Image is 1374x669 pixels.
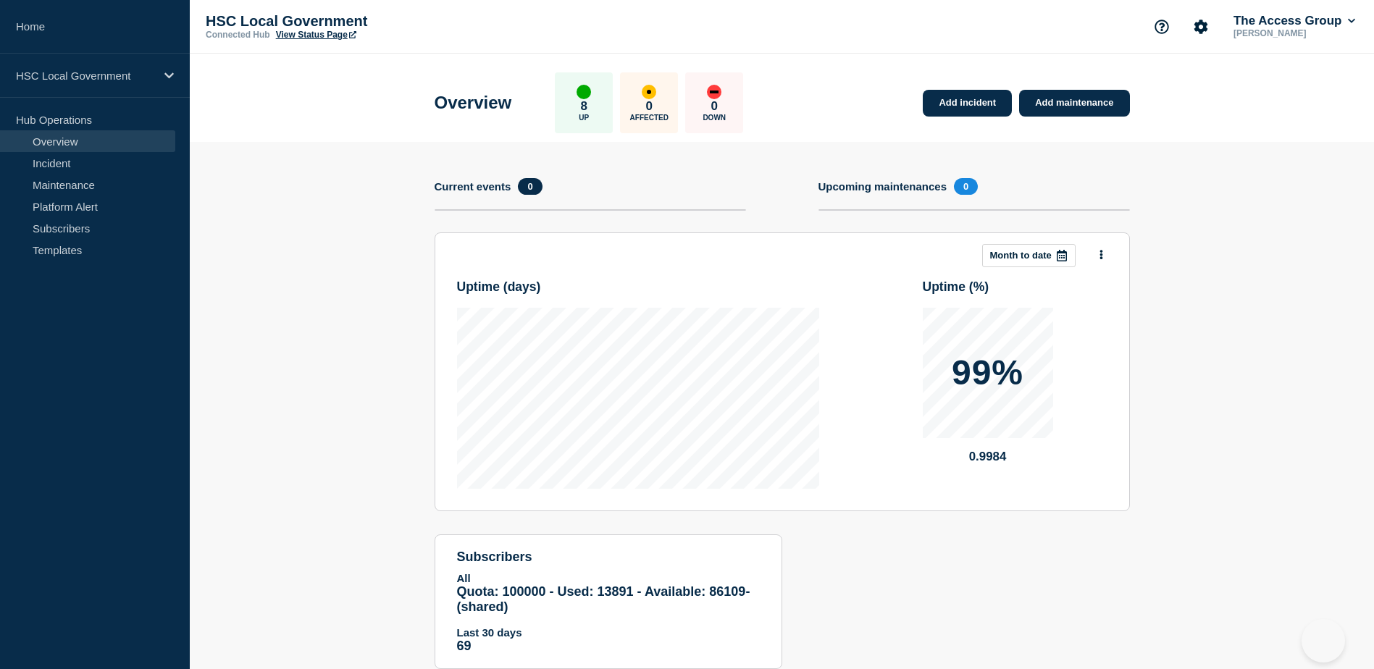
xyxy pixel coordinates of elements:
p: HSC Local Government [16,70,155,82]
p: 0 [646,99,653,114]
a: Add maintenance [1019,90,1129,117]
h3: Uptime ( days ) [457,279,819,295]
p: HSC Local Government [206,13,495,30]
p: Last 30 days [457,626,760,639]
span: Quota: 100000 - Used: 13891 - Available: 86109 - (shared) [457,584,750,614]
button: Account settings [1186,12,1216,42]
iframe: Help Scout Beacon - Open [1302,619,1345,662]
p: 0.9984 [923,450,1053,464]
p: 8 [581,99,587,114]
a: View Status Page [276,30,356,40]
p: Affected [630,114,669,122]
p: All [457,572,760,584]
div: up [577,85,591,99]
p: Month to date [990,250,1052,261]
span: 0 [954,178,978,195]
p: 69 [457,639,760,654]
a: Add incident [923,90,1012,117]
p: [PERSON_NAME] [1231,28,1358,38]
button: The Access Group [1231,14,1358,28]
p: Up [579,114,589,122]
h1: Overview [435,93,512,113]
div: down [707,85,721,99]
button: Month to date [982,244,1076,267]
p: 0 [711,99,718,114]
h4: Current events [435,180,511,193]
p: Connected Hub [206,30,270,40]
p: Down [703,114,726,122]
span: 0 [518,178,542,195]
p: 99% [952,355,1023,390]
h3: Uptime ( % ) [923,279,1107,295]
h4: subscribers [457,550,760,565]
button: Support [1147,12,1177,42]
h4: Upcoming maintenances [818,180,947,193]
div: affected [642,85,656,99]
